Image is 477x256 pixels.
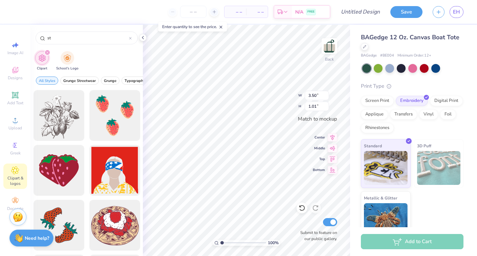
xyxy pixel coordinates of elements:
span: Middle [313,146,325,151]
span: 3D Puff [417,142,431,149]
input: Untitled Design [335,5,385,19]
button: filter button [35,51,49,71]
span: BAGedge [361,53,377,59]
button: filter button [60,77,99,85]
button: filter button [122,77,148,85]
span: Upload [8,125,22,131]
span: Top [313,157,325,162]
span: Clipart [37,66,47,71]
span: # BE004 [380,53,394,59]
span: – – [229,8,242,16]
label: Submit to feature on our public gallery. [297,230,337,242]
img: Standard [364,151,408,185]
div: filter for Clipart [35,51,49,71]
div: Foil [440,109,456,120]
button: filter button [36,77,58,85]
div: Embroidery [396,96,428,106]
img: Clipart Image [38,54,46,62]
span: 100 % [268,240,279,246]
span: School's Logo [56,66,79,71]
div: Vinyl [419,109,438,120]
div: Print Type [361,82,463,90]
span: Typography [125,78,145,83]
span: FREE [307,9,315,14]
div: Rhinestones [361,123,394,133]
a: EH [450,6,463,18]
img: Back [323,39,336,53]
span: EH [453,8,460,16]
button: Save [390,6,422,18]
div: Transfers [390,109,417,120]
span: Bottom [313,168,325,172]
input: Try "Stars" [47,35,129,41]
span: All Styles [39,78,55,83]
img: 3D Puff [417,151,461,185]
span: – – [250,8,264,16]
img: School's Logo Image [64,54,71,62]
span: Grunge [104,78,116,83]
span: Image AI [7,50,23,56]
span: Add Text [7,100,23,106]
div: Digital Print [430,96,463,106]
span: Designs [8,75,23,81]
div: Screen Print [361,96,394,106]
span: Minimum Order: 12 + [397,53,431,59]
strong: Need help? [25,235,49,241]
span: Standard [364,142,382,149]
span: Metallic & Glitter [364,194,397,201]
span: BAGedge 12 Oz. Canvas Boat Tote [361,33,459,41]
div: filter for School's Logo [56,51,79,71]
span: Greek [10,150,21,156]
span: N/A [295,8,303,16]
span: Clipart & logos [3,175,27,186]
button: filter button [56,51,79,71]
div: Enter quantity to see the price. [158,22,227,31]
div: Back [325,56,334,62]
span: Grunge Streetwear [63,78,96,83]
input: – – [180,6,207,18]
img: Metallic & Glitter [364,203,408,237]
div: Applique [361,109,388,120]
span: Center [313,135,325,140]
button: filter button [101,77,120,85]
span: Decorate [7,206,23,211]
